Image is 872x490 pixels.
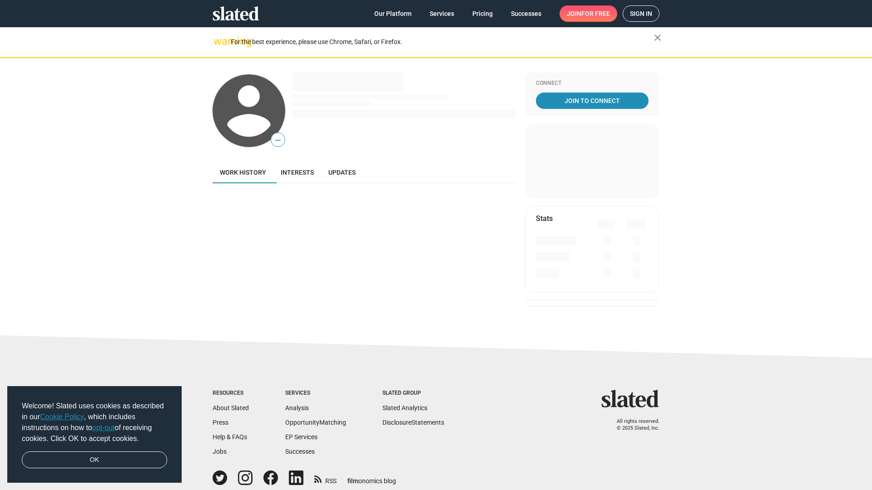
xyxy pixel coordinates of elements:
[213,448,227,455] a: Jobs
[7,386,182,483] div: cookieconsent
[465,5,500,22] a: Pricing
[382,404,427,412] a: Slated Analytics
[560,5,617,22] a: Joinfor free
[422,5,461,22] a: Services
[511,5,541,22] span: Successes
[92,424,115,431] a: opt-out
[367,5,419,22] a: Our Platform
[321,162,363,183] a: Updates
[581,5,610,22] span: for free
[220,169,266,176] span: Work history
[536,214,553,223] mat-card-title: Stats
[213,419,228,426] a: Press
[213,433,247,441] a: Help & FAQs
[382,390,444,397] div: Slated Group
[630,6,652,21] span: Sign in
[281,169,314,176] span: Interests
[328,169,356,176] span: Updates
[213,390,249,397] div: Resources
[347,470,396,485] a: filmonomics blog
[347,477,358,485] span: film
[285,419,346,426] a: OpportunityMatching
[652,32,663,43] mat-icon: close
[472,5,493,22] span: Pricing
[213,162,273,183] a: Work history
[536,80,649,87] div: Connect
[285,448,315,455] a: Successes
[285,433,317,441] a: EP Services
[314,471,337,485] a: RSS
[623,5,659,22] a: Sign in
[271,134,285,146] span: —
[213,36,224,47] mat-icon: warning
[285,390,346,397] div: Services
[213,404,249,412] a: About Slated
[22,401,167,444] span: Welcome! Slated uses cookies as described in our , which includes instructions on how to of recei...
[382,419,444,426] a: DisclosureStatements
[22,451,167,469] a: dismiss cookie message
[374,5,411,22] span: Our Platform
[607,418,659,431] p: All rights reserved. © 2025 Slated, Inc.
[285,404,309,412] a: Analysis
[504,5,549,22] a: Successes
[231,36,654,48] div: For the best experience, please use Chrome, Safari, or Firefox.
[536,93,649,109] a: Join To Connect
[538,93,647,109] span: Join To Connect
[273,162,321,183] a: Interests
[430,5,454,22] span: Services
[40,413,84,421] a: Cookie Policy
[567,5,610,22] span: Join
